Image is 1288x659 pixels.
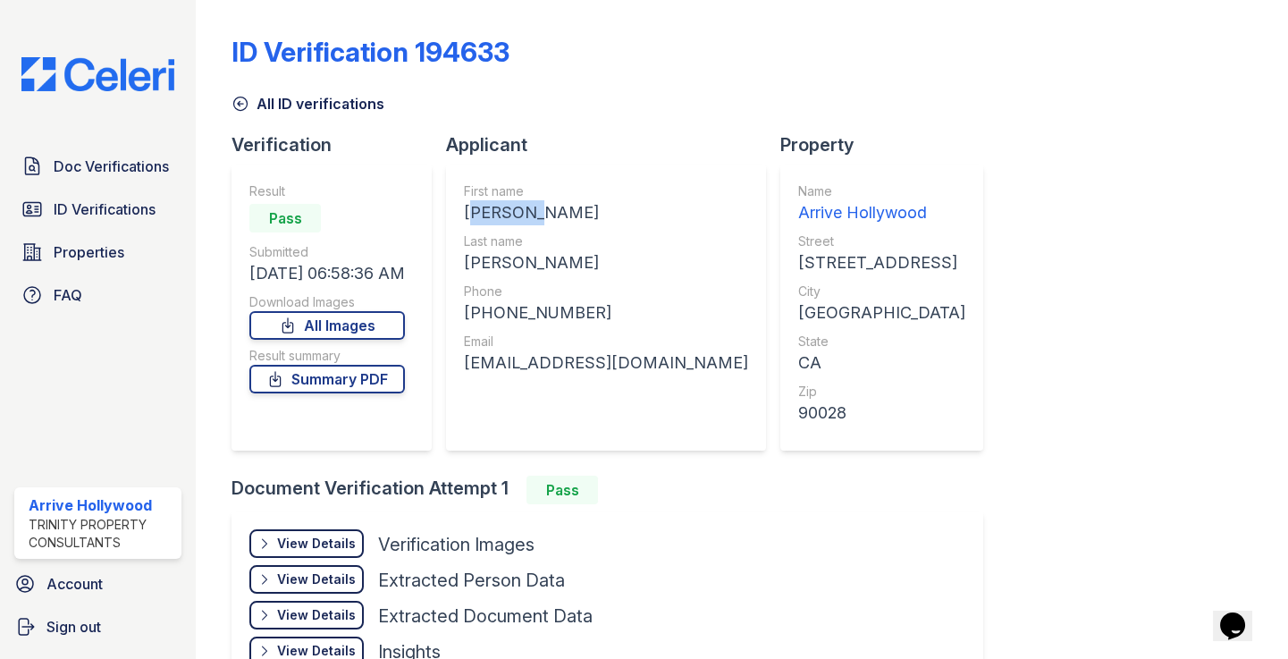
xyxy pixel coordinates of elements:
div: [EMAIL_ADDRESS][DOMAIN_NAME] [464,351,748,376]
div: Email [464,333,748,351]
div: Verification Images [378,532,535,557]
div: View Details [277,606,356,624]
span: Account [46,573,103,595]
img: CE_Logo_Blue-a8612792a0a2168367f1c8372b55b34899dd931a85d93a1a3d3e32e68fde9ad4.png [7,57,189,91]
div: Street [798,232,965,250]
span: FAQ [54,284,82,306]
div: Result [249,182,405,200]
div: Download Images [249,293,405,311]
a: All ID verifications [232,93,384,114]
a: Account [7,566,189,602]
div: First name [464,182,748,200]
span: Properties [54,241,124,263]
a: Properties [14,234,181,270]
div: City [798,283,965,300]
a: FAQ [14,277,181,313]
span: Doc Verifications [54,156,169,177]
div: [STREET_ADDRESS] [798,250,965,275]
div: Zip [798,383,965,401]
div: Arrive Hollywood [29,494,174,516]
div: Verification [232,132,446,157]
a: Name Arrive Hollywood [798,182,965,225]
div: Submitted [249,243,405,261]
div: Name [798,182,965,200]
div: [DATE] 06:58:36 AM [249,261,405,286]
div: [PERSON_NAME] [464,200,748,225]
div: CA [798,351,965,376]
div: Arrive Hollywood [798,200,965,225]
div: [PHONE_NUMBER] [464,300,748,325]
a: All Images [249,311,405,340]
div: Applicant [446,132,780,157]
div: Trinity Property Consultants [29,516,174,552]
div: View Details [277,535,356,553]
div: State [798,333,965,351]
div: Result summary [249,347,405,365]
div: ID Verification 194633 [232,36,509,68]
div: Phone [464,283,748,300]
div: Extracted Person Data [378,568,565,593]
div: 90028 [798,401,965,426]
div: Last name [464,232,748,250]
div: Pass [249,204,321,232]
div: Extracted Document Data [378,604,593,629]
a: ID Verifications [14,191,181,227]
iframe: chat widget [1213,587,1270,641]
div: Property [780,132,998,157]
a: Doc Verifications [14,148,181,184]
div: [PERSON_NAME] [464,250,748,275]
div: View Details [277,570,356,588]
div: [GEOGRAPHIC_DATA] [798,300,965,325]
a: Sign out [7,609,189,645]
div: Document Verification Attempt 1 [232,476,998,504]
span: ID Verifications [54,199,156,220]
span: Sign out [46,616,101,638]
a: Summary PDF [249,365,405,393]
div: Pass [526,476,598,504]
